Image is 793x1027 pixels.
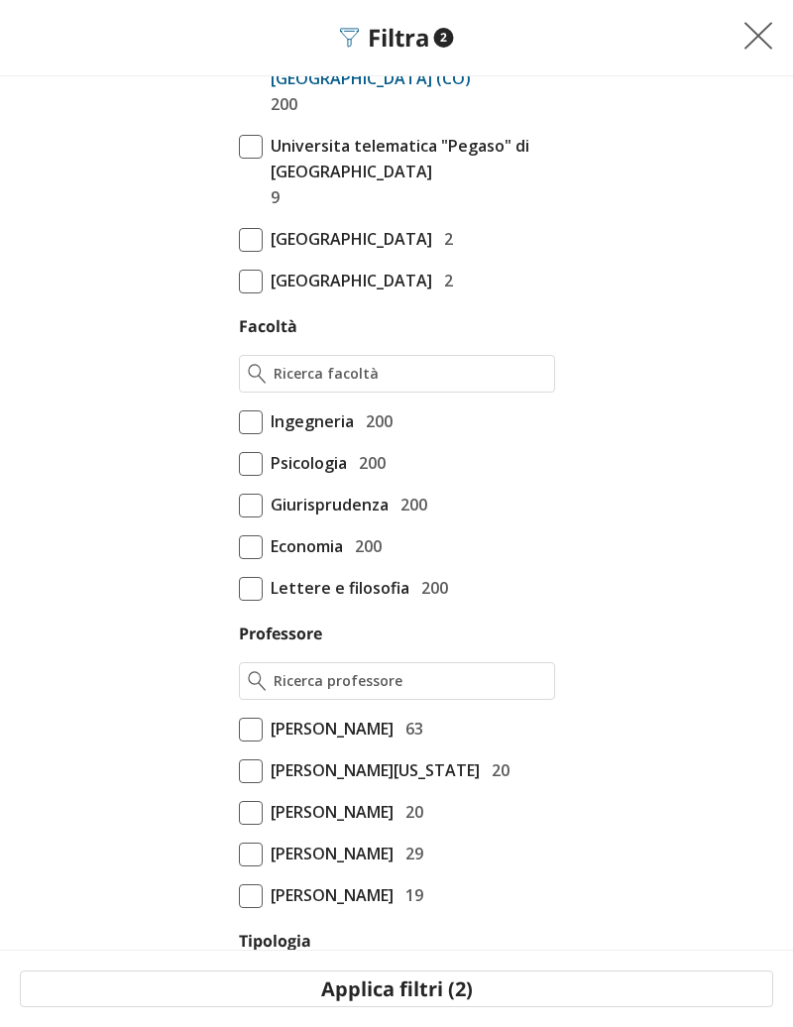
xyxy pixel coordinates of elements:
img: Chiudi filtri mobile [743,21,773,51]
button: Applica filtri (2) [20,970,773,1007]
div: Filtra [340,24,454,52]
span: [PERSON_NAME][US_STATE] [263,757,480,783]
span: 20 [397,799,423,825]
span: Economia [263,533,343,559]
label: Facoltà [239,315,297,337]
input: Ricerca professore [274,671,545,691]
span: 200 [413,575,448,601]
span: Psicologia [263,450,347,476]
span: 2 [436,226,453,252]
span: [PERSON_NAME] [263,882,394,908]
span: [PERSON_NAME] [263,716,394,742]
span: 200 [358,408,393,434]
span: 200 [263,91,297,117]
span: [GEOGRAPHIC_DATA] [263,268,432,293]
span: Giurisprudenza [263,492,389,517]
span: Universita telematica "Pegaso" di [GEOGRAPHIC_DATA] [263,133,555,184]
span: Lettere e filosofia [263,575,409,601]
span: 19 [397,882,423,908]
span: 2 [436,268,453,293]
img: Filtra filtri mobile [340,28,360,48]
span: 2 [434,28,454,48]
span: Ingegneria [263,408,354,434]
label: Professore [239,623,322,644]
span: 9 [263,184,280,210]
img: Ricerca facoltà [248,364,267,384]
span: [PERSON_NAME] [263,841,394,866]
label: Tipologia [239,930,311,952]
span: 200 [393,492,427,517]
span: [GEOGRAPHIC_DATA] [263,226,432,252]
span: 200 [347,533,382,559]
span: 63 [397,716,423,742]
span: 200 [351,450,386,476]
input: Ricerca facoltà [274,364,545,384]
img: Ricerca professore [248,671,267,691]
span: 20 [484,757,510,783]
span: [PERSON_NAME] [263,799,394,825]
span: 29 [397,841,423,866]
